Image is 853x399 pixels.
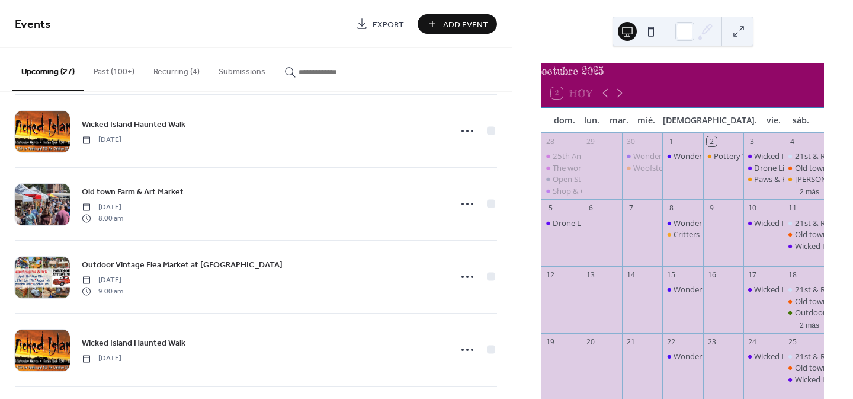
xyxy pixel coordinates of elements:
[784,151,824,161] div: 21st & Ridge Farmers Market
[82,186,184,199] span: Old town Farm & Art Market
[551,108,578,132] div: dom.
[662,351,703,362] div: Wonder Wednesday
[660,108,760,132] div: [DEMOGRAPHIC_DATA].
[707,270,717,280] div: 16
[541,218,582,228] div: Drone Light Festival
[541,151,582,161] div: 25th Annual Fall Great Plains Renaissance and Scottish Festival
[666,203,676,213] div: 8
[546,136,556,146] div: 28
[674,351,727,362] div: Wonder [DATE]
[82,185,184,199] a: Old town Farm & Art Market
[787,108,814,132] div: sáb.
[546,337,556,347] div: 19
[662,284,703,295] div: Wonder Wednesday
[707,203,717,213] div: 9
[754,174,852,184] div: Paws & Popcorn in the Park
[553,186,599,196] div: Shop & Grub
[666,136,676,146] div: 1
[418,14,497,34] button: Add Event
[747,136,757,146] div: 3
[662,151,703,161] div: Wonder Wednesday
[553,162,656,173] div: The workroom sidewalk SALE
[82,259,283,272] span: Outdoor Vintage Flea Market at [GEOGRAPHIC_DATA]
[743,218,784,228] div: Wicked Island Haunted Walk
[743,174,784,184] div: Paws & Popcorn in the Park
[541,63,824,79] div: octubre 2025
[787,270,797,280] div: 18
[784,162,824,173] div: Old town Farm & Art Market
[674,284,727,295] div: Wonder [DATE]
[662,218,703,228] div: Wonder Wednesday
[674,229,719,240] div: Critters Tales
[747,203,757,213] div: 10
[633,108,660,132] div: mié.
[787,337,797,347] div: 25
[546,270,556,280] div: 12
[541,186,582,196] div: Shop & Grub
[666,270,676,280] div: 15
[347,14,413,34] a: Export
[784,284,824,295] div: 21st & Ridge Farmers Market
[754,162,825,173] div: Drone Light Festival
[707,136,717,146] div: 2
[795,319,824,330] button: 2 más
[541,162,582,173] div: The workroom sidewalk SALE
[12,48,84,91] button: Upcoming (27)
[674,151,727,161] div: Wonder [DATE]
[553,174,612,184] div: Open Streets ICT
[626,337,636,347] div: 21
[674,218,727,228] div: Wonder [DATE]
[586,270,596,280] div: 13
[784,351,824,362] div: 21st & Ridge Farmers Market
[82,213,123,224] span: 8:00 am
[707,337,717,347] div: 23
[703,151,743,161] div: Pottery Wheel Workshop
[784,296,824,307] div: Old town Farm & Art Market
[784,229,824,240] div: Old town Farm & Art Market
[82,337,185,350] span: Wicked Island Haunted Walk
[586,337,596,347] div: 20
[605,108,633,132] div: mar.
[553,218,623,228] div: Drone Light Festival
[626,203,636,213] div: 7
[622,162,662,173] div: Woofstock
[443,18,488,31] span: Add Event
[743,284,784,295] div: Wicked Island Haunted Walk
[586,136,596,146] div: 29
[82,286,123,296] span: 9:00 am
[626,136,636,146] div: 30
[209,48,275,90] button: Submissions
[747,337,757,347] div: 24
[633,151,687,161] div: Wonder [DATE]
[747,270,757,280] div: 17
[784,241,824,251] div: Wicked Island Haunted Walk
[373,18,404,31] span: Export
[666,337,676,347] div: 22
[795,186,824,197] button: 2 más
[546,203,556,213] div: 5
[626,270,636,280] div: 14
[82,119,185,131] span: Wicked Island Haunted Walk
[760,108,787,132] div: vie.
[633,162,671,173] div: Woofstock
[787,203,797,213] div: 11
[743,162,784,173] div: Drone Light Festival
[662,229,703,240] div: Critters Tales
[84,48,144,90] button: Past (100+)
[743,351,784,362] div: Wicked Island Haunted Walk
[743,151,784,161] div: Wicked Island Haunted Walk
[541,174,582,184] div: Open Streets ICT
[784,362,824,373] div: Old town Farm & Art Market
[784,307,824,318] div: Outdoor Vintage Flea Market at Paramount Antique Mall
[82,353,121,364] span: [DATE]
[784,374,824,385] div: Wicked Island Haunted Walk
[15,13,51,36] span: Events
[622,151,662,161] div: Wonder Wednesday
[784,218,824,228] div: 21st & Ridge Farmers Market
[553,151,774,161] div: 25th Annual Fall Great Plains Renaissance and Scottish Festival
[714,151,803,161] div: Pottery Wheel Workshop
[82,117,185,131] a: Wicked Island Haunted Walk
[82,336,185,350] a: Wicked Island Haunted Walk
[578,108,605,132] div: lun.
